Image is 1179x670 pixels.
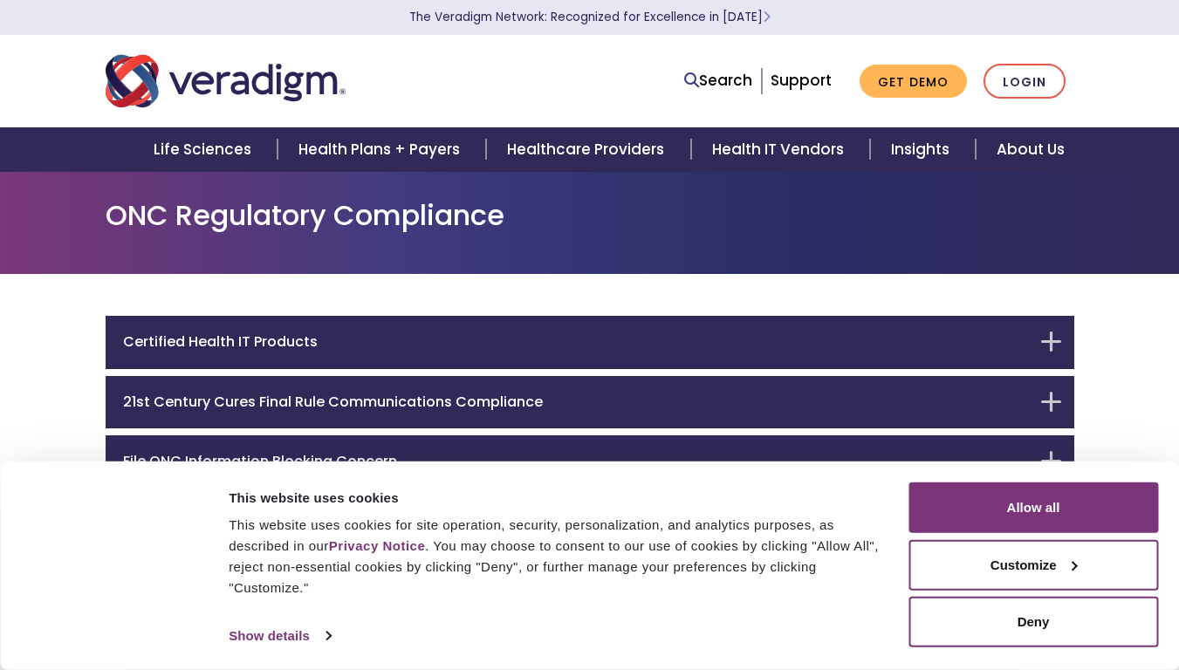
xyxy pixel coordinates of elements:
div: This website uses cookies for site operation, security, personalization, and analytics purposes, ... [229,515,888,598]
span: Learn More [763,9,771,25]
h6: 21st Century Cures Final Rule Communications Compliance [123,393,1031,410]
h6: Certified Health IT Products [123,333,1031,350]
a: Health IT Vendors [691,127,870,172]
button: Deny [908,597,1158,647]
div: This website uses cookies [229,487,888,508]
a: Login [984,64,1066,99]
a: Privacy Notice [329,538,425,553]
a: Show details [229,623,330,649]
h1: ONC Regulatory Compliance [106,199,1074,232]
h6: File ONC Information Blocking Concern [123,453,1031,469]
button: Allow all [908,482,1158,533]
a: Healthcare Providers [486,127,690,172]
a: Support [771,70,832,91]
a: The Veradigm Network: Recognized for Excellence in [DATE]Learn More [409,9,771,25]
img: Veradigm logo [106,52,346,110]
a: Insights [870,127,976,172]
a: Health Plans + Payers [278,127,486,172]
a: About Us [976,127,1086,172]
a: Life Sciences [133,127,278,172]
button: Customize [908,539,1158,590]
a: Search [684,69,752,92]
a: Get Demo [860,65,967,99]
